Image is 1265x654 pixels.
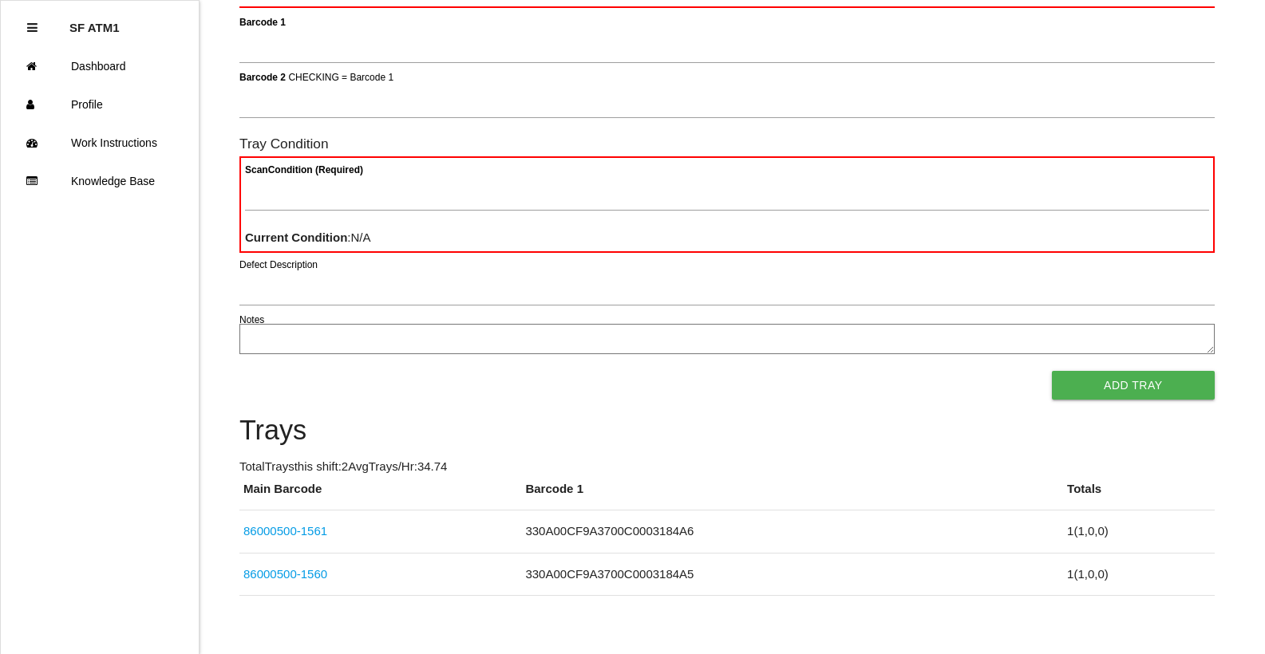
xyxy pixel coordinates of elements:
td: 330A00CF9A3700C0003184A6 [521,510,1063,554]
th: Totals [1063,480,1215,510]
td: 330A00CF9A3700C0003184A5 [521,553,1063,596]
b: Scan Condition (Required) [245,164,363,175]
a: Work Instructions [1,124,199,162]
td: 1 ( 1 , 0 , 0 ) [1063,553,1215,596]
p: Total Trays this shift: 2 Avg Trays /Hr: 34.74 [239,458,1215,476]
a: Profile [1,85,199,124]
h6: Tray Condition [239,136,1215,152]
span: : N/A [245,230,371,244]
h4: Trays [239,416,1215,446]
th: Barcode 1 [521,480,1063,510]
td: 1 ( 1 , 0 , 0 ) [1063,510,1215,554]
b: Current Condition [245,230,347,244]
b: Barcode 2 [239,71,286,82]
span: CHECKING = Barcode 1 [288,71,393,82]
label: Notes [239,313,264,327]
button: Add Tray [1052,371,1215,400]
th: Main Barcode [239,480,521,510]
a: Knowledge Base [1,162,199,200]
b: Barcode 1 [239,16,286,27]
a: 86000500-1560 [243,567,327,581]
label: Defect Description [239,258,318,272]
a: 86000500-1561 [243,524,327,538]
p: SF ATM1 [69,9,120,34]
div: Close [27,9,38,47]
a: Dashboard [1,47,199,85]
